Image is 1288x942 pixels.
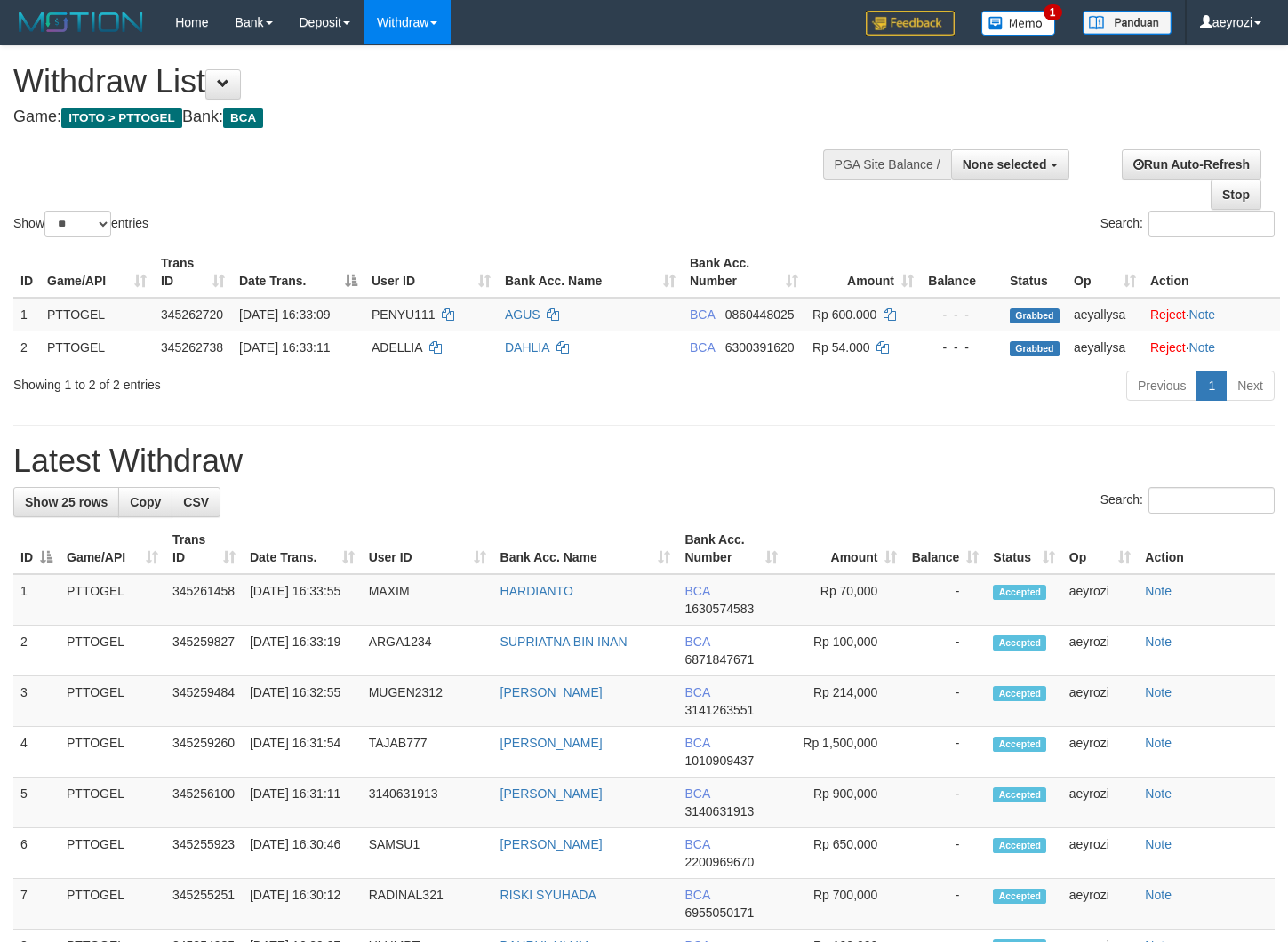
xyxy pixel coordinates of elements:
a: Note [1189,340,1216,355]
td: PTTOGEL [60,574,165,626]
td: aeyrozi [1062,828,1139,879]
th: Status: activate to sort column ascending [986,523,1061,574]
span: 1 [1044,4,1062,20]
td: [DATE] 16:31:54 [243,727,362,778]
a: Note [1145,786,1172,801]
span: Grabbed [1010,341,1060,356]
span: Copy 6955050171 to clipboard [684,906,754,920]
label: Search: [1100,487,1275,514]
td: 345259484 [165,676,243,727]
td: PTTOGEL [40,331,154,363]
span: BCA [223,108,263,128]
td: - [904,626,986,676]
th: Bank Acc. Number: activate to sort column ascending [677,523,784,574]
td: [DATE] 16:30:46 [243,828,362,879]
span: Grabbed [1010,308,1060,323]
img: MOTION_logo.png [13,9,148,36]
td: [DATE] 16:33:55 [243,574,362,626]
span: Copy 0860448025 to clipboard [725,307,795,322]
a: [PERSON_NAME] [500,736,603,750]
th: ID [13,247,40,298]
th: Bank Acc. Number: activate to sort column ascending [683,247,805,298]
td: - [904,778,986,828]
a: Reject [1150,307,1186,322]
span: Accepted [993,737,1046,752]
a: Note [1145,584,1172,598]
td: 345256100 [165,778,243,828]
span: BCA [684,736,709,750]
th: Game/API: activate to sort column ascending [40,247,154,298]
td: 5 [13,778,60,828]
td: PTTOGEL [60,626,165,676]
span: Accepted [993,889,1046,904]
button: None selected [951,149,1069,180]
img: Button%20Memo.svg [981,11,1056,36]
th: Date Trans.: activate to sort column descending [232,247,364,298]
h4: Game: Bank: [13,108,841,126]
a: [PERSON_NAME] [500,786,603,801]
td: Rp 100,000 [785,626,904,676]
th: Bank Acc. Name: activate to sort column ascending [498,247,683,298]
a: Note [1145,837,1172,851]
td: · [1143,298,1280,331]
a: Note [1145,685,1172,699]
a: Note [1145,635,1172,649]
a: HARDIANTO [500,584,573,598]
td: - [904,727,986,778]
td: - [904,676,986,727]
span: BCA [684,635,709,649]
span: BCA [684,584,709,598]
td: 345259260 [165,727,243,778]
a: Previous [1126,371,1197,401]
a: DAHLIA [505,340,549,355]
span: Accepted [993,838,1046,853]
div: - - - [928,306,996,323]
td: Rp 650,000 [785,828,904,879]
td: 345255251 [165,879,243,930]
td: aeyrozi [1062,879,1139,930]
th: Status [1003,247,1067,298]
th: Op: activate to sort column ascending [1067,247,1143,298]
span: None selected [963,157,1047,172]
span: ADELLIA [372,340,422,355]
input: Search: [1148,487,1275,514]
div: Showing 1 to 2 of 2 entries [13,369,524,394]
td: 3 [13,676,60,727]
span: 345262720 [161,307,223,322]
th: Trans ID: activate to sort column ascending [154,247,232,298]
td: 7 [13,879,60,930]
td: - [904,879,986,930]
span: BCA [684,685,709,699]
th: ID: activate to sort column descending [13,523,60,574]
td: Rp 900,000 [785,778,904,828]
span: Accepted [993,686,1046,701]
th: Date Trans.: activate to sort column ascending [243,523,362,574]
span: ITOTO > PTTOGEL [61,108,182,128]
td: aeyrozi [1062,778,1139,828]
th: Trans ID: activate to sort column ascending [165,523,243,574]
h1: Withdraw List [13,64,841,100]
td: PTTOGEL [60,879,165,930]
td: PTTOGEL [60,778,165,828]
td: · [1143,331,1280,363]
a: 1 [1196,371,1227,401]
td: [DATE] 16:33:19 [243,626,362,676]
span: PENYU111 [372,307,436,322]
h1: Latest Withdraw [13,443,1275,479]
td: RADINAL321 [362,879,493,930]
span: Copy 1630574583 to clipboard [684,602,754,616]
td: Rp 70,000 [785,574,904,626]
a: Reject [1150,340,1186,355]
th: Bank Acc. Name: activate to sort column ascending [493,523,678,574]
th: Amount: activate to sort column ascending [805,247,921,298]
a: Note [1145,736,1172,750]
span: Rp 600.000 [812,307,876,322]
td: [DATE] 16:30:12 [243,879,362,930]
th: Action [1143,247,1280,298]
th: Action [1138,523,1275,574]
input: Search: [1148,211,1275,237]
span: BCA [684,837,709,851]
span: 345262738 [161,340,223,355]
td: 345259827 [165,626,243,676]
span: Copy 2200969670 to clipboard [684,855,754,869]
